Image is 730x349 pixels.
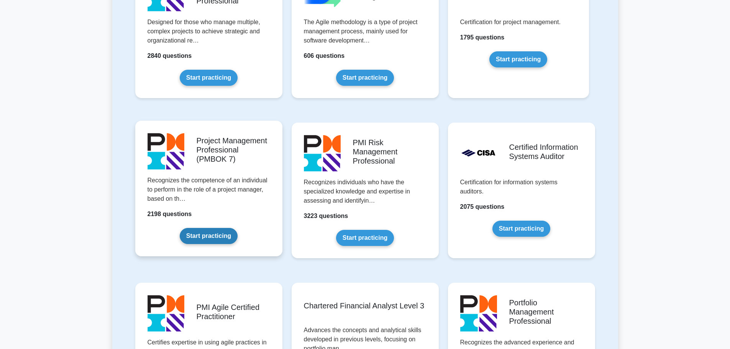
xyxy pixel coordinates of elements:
a: Start practicing [336,230,394,246]
a: Start practicing [336,70,394,86]
a: Start practicing [180,228,238,244]
a: Start practicing [180,70,238,86]
a: Start practicing [492,221,550,237]
a: Start practicing [489,51,547,67]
